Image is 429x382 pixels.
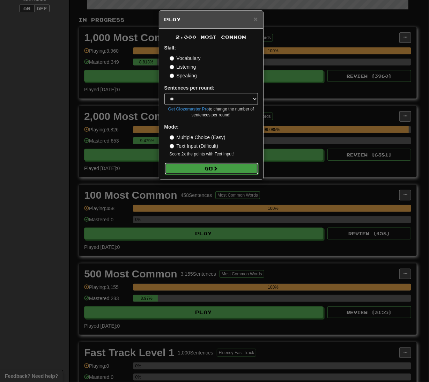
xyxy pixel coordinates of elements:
label: Speaking [170,72,197,79]
button: Close [253,15,258,23]
small: to change the number of sentences per round! [164,106,258,118]
input: Vocabulary [170,56,174,61]
input: Listening [170,65,174,69]
label: Multiple Choice (Easy) [170,134,225,141]
button: Go [165,163,258,175]
label: Text Input (Difficult) [170,143,219,150]
input: Text Input (Difficult) [170,144,174,148]
span: 2,000 Most Common [176,34,246,40]
small: Score 2x the points with Text Input ! [170,151,258,157]
span: × [253,15,258,23]
label: Vocabulary [170,55,201,62]
a: Get Clozemaster Pro [168,107,209,112]
strong: Skill: [164,45,176,51]
label: Sentences per round: [164,84,215,91]
strong: Mode: [164,124,179,130]
label: Listening [170,63,196,70]
h5: Play [164,16,258,23]
input: Speaking [170,74,174,78]
input: Multiple Choice (Easy) [170,135,174,140]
